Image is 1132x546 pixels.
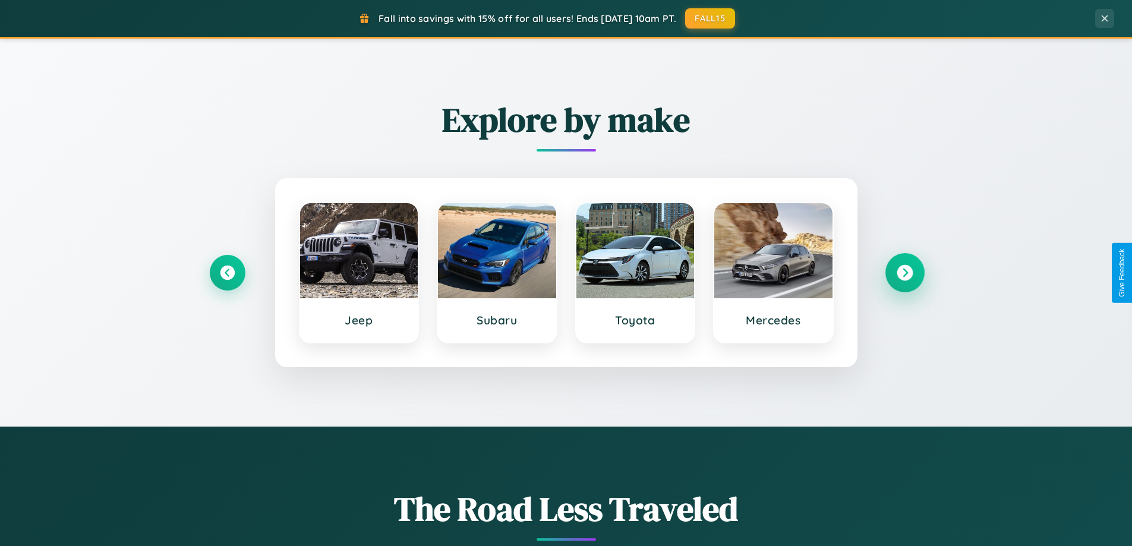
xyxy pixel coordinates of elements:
[726,313,821,327] h3: Mercedes
[210,486,923,532] h1: The Road Less Traveled
[210,97,923,143] h2: Explore by make
[450,313,544,327] h3: Subaru
[312,313,406,327] h3: Jeep
[588,313,683,327] h3: Toyota
[1118,249,1126,297] div: Give Feedback
[379,12,676,24] span: Fall into savings with 15% off for all users! Ends [DATE] 10am PT.
[685,8,735,29] button: FALL15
